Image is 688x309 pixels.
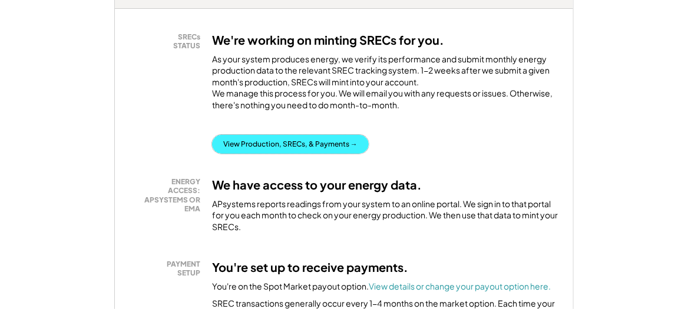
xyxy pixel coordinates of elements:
button: View Production, SRECs, & Payments → [212,135,369,154]
h3: We have access to your energy data. [212,177,422,192]
div: SRECs STATUS [135,32,200,51]
div: APsystems reports readings from your system to an online portal. We sign in to that portal for yo... [212,198,558,233]
h3: We're working on minting SRECs for you. [212,32,444,48]
a: View details or change your payout option here. [369,281,551,291]
div: As your system produces energy, we verify its performance and submit monthly energy production da... [212,54,558,117]
h3: You're set up to receive payments. [212,260,408,275]
div: PAYMENT SETUP [135,260,200,278]
div: You're on the Spot Market payout option. [212,281,551,293]
div: ENERGY ACCESS: APSYSTEMS OR EMA [135,177,200,214]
